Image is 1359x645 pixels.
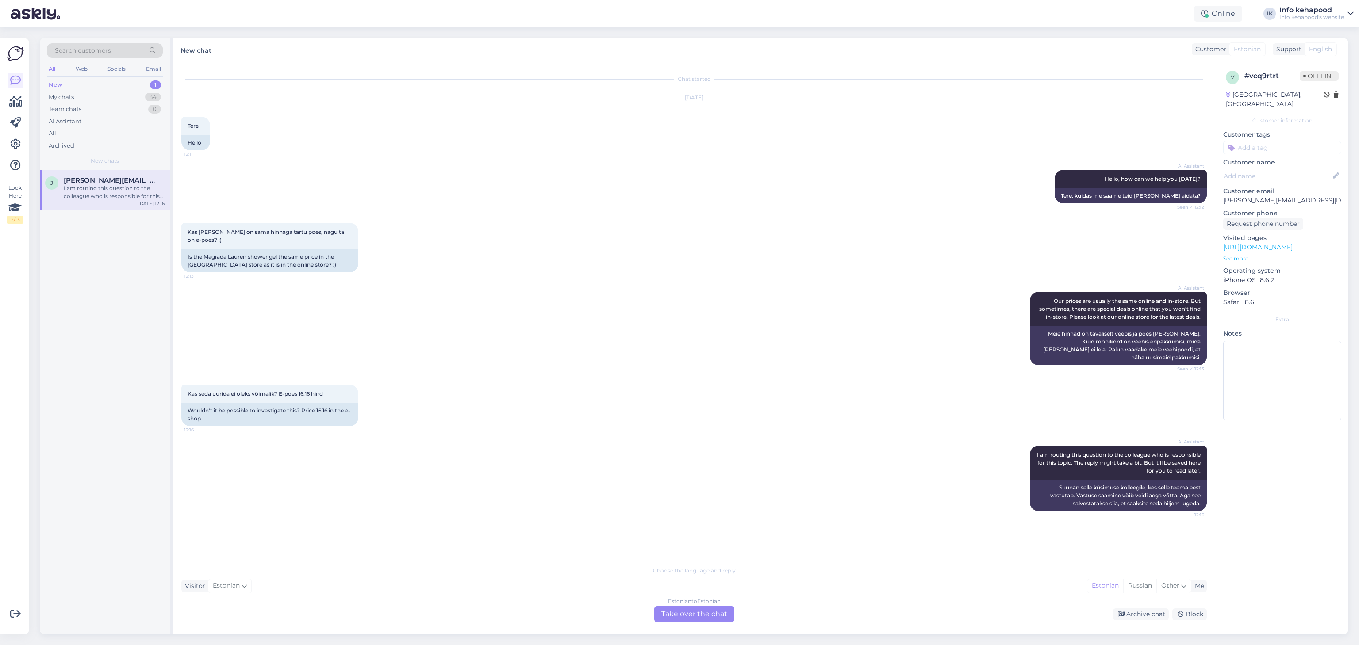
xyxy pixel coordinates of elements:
[1263,8,1276,20] div: IK
[1223,117,1341,125] div: Customer information
[1300,71,1339,81] span: Offline
[1223,255,1341,263] p: See more ...
[1123,579,1156,592] div: Russian
[7,45,24,62] img: Askly Logo
[1223,209,1341,218] p: Customer phone
[1279,7,1344,14] div: Info kehapood
[74,63,89,75] div: Web
[1171,285,1204,291] span: AI Assistant
[1030,480,1207,511] div: Suunan selle küsimuse kolleegile, kes selle teema eest vastutab. Vastuse saamine võib veidi aega ...
[1055,188,1207,203] div: Tere, kuidas me saame teid [PERSON_NAME] aidata?
[184,151,217,157] span: 12:11
[49,117,81,126] div: AI Assistant
[1039,298,1202,320] span: Our prices are usually the same online and in-store. But sometimes, there are special deals onlin...
[49,141,74,150] div: Archived
[1171,439,1204,445] span: AI Assistant
[7,184,23,224] div: Look Here
[1192,45,1226,54] div: Customer
[1087,579,1123,592] div: Estonian
[1037,451,1202,474] span: I am routing this question to the colleague who is responsible for this topic. The reply might ta...
[1273,45,1301,54] div: Support
[1279,14,1344,21] div: Info kehapood's website
[1223,316,1341,324] div: Extra
[1223,218,1303,230] div: Request phone number
[64,176,156,184] span: Jane.olgo@gmail.com
[188,122,199,129] span: Tere
[1223,298,1341,307] p: Safari 18.6
[180,43,211,55] label: New chat
[1223,158,1341,167] p: Customer name
[181,567,1207,575] div: Choose the language and reply
[1234,45,1261,54] span: Estonian
[1279,7,1354,21] a: Info kehapoodInfo kehapood's website
[181,403,358,426] div: Wouldn't it be possible to investigate this? Price 16.16 in the e-shop
[1223,187,1341,196] p: Customer email
[1172,608,1207,620] div: Block
[49,80,62,89] div: New
[1223,329,1341,338] p: Notes
[145,93,161,102] div: 34
[1223,130,1341,139] p: Customer tags
[1231,74,1234,80] span: v
[1105,176,1201,182] span: Hello, how can we help you [DATE]?
[106,63,127,75] div: Socials
[1171,163,1204,169] span: AI Assistant
[47,63,57,75] div: All
[181,94,1207,102] div: [DATE]
[1223,233,1341,243] p: Visited pages
[1309,45,1332,54] span: English
[7,216,23,224] div: 2 / 3
[654,606,734,622] div: Take over the chat
[184,273,217,279] span: 12:13
[181,75,1207,83] div: Chat started
[213,581,240,591] span: Estonian
[184,427,217,433] span: 12:16
[50,179,53,186] span: J
[1171,204,1204,210] span: Seen ✓ 12:12
[1030,326,1207,365] div: Meie hinnad on tavaliselt veebis ja poes [PERSON_NAME]. Kuid mõnikord on veebis eripakkumisi, mid...
[150,80,161,89] div: 1
[55,46,111,55] span: Search customers
[1161,581,1179,589] span: Other
[91,157,119,165] span: New chats
[49,129,56,138] div: All
[181,249,358,272] div: Is the Magrada Lauren shower gel the same price in the [GEOGRAPHIC_DATA] store as it is in the on...
[148,105,161,114] div: 0
[1224,171,1331,181] input: Add name
[1191,581,1204,591] div: Me
[1223,243,1293,251] a: [URL][DOMAIN_NAME]
[49,105,81,114] div: Team chats
[181,581,205,591] div: Visitor
[138,200,165,207] div: [DATE] 12:16
[668,597,721,605] div: Estonian to Estonian
[188,229,346,243] span: Kas [PERSON_NAME] on sama hinnaga tartu poes, nagu ta on e-poes? :)
[181,135,210,150] div: Hello
[1223,141,1341,154] input: Add a tag
[1223,266,1341,275] p: Operating system
[188,390,323,397] span: Kas seda uurida ei oleks võimalik? E-poes 16.16 hind
[1226,90,1324,109] div: [GEOGRAPHIC_DATA], [GEOGRAPHIC_DATA]
[1223,288,1341,298] p: Browser
[64,184,165,200] div: I am routing this question to the colleague who is responsible for this topic. The reply might ta...
[1244,71,1300,81] div: # vcq9rtrt
[1171,511,1204,518] span: 12:16
[1223,196,1341,205] p: [PERSON_NAME][EMAIL_ADDRESS][DOMAIN_NAME]
[49,93,74,102] div: My chats
[144,63,163,75] div: Email
[1223,275,1341,285] p: iPhone OS 18.6.2
[1171,366,1204,372] span: Seen ✓ 12:13
[1113,608,1169,620] div: Archive chat
[1194,6,1242,22] div: Online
